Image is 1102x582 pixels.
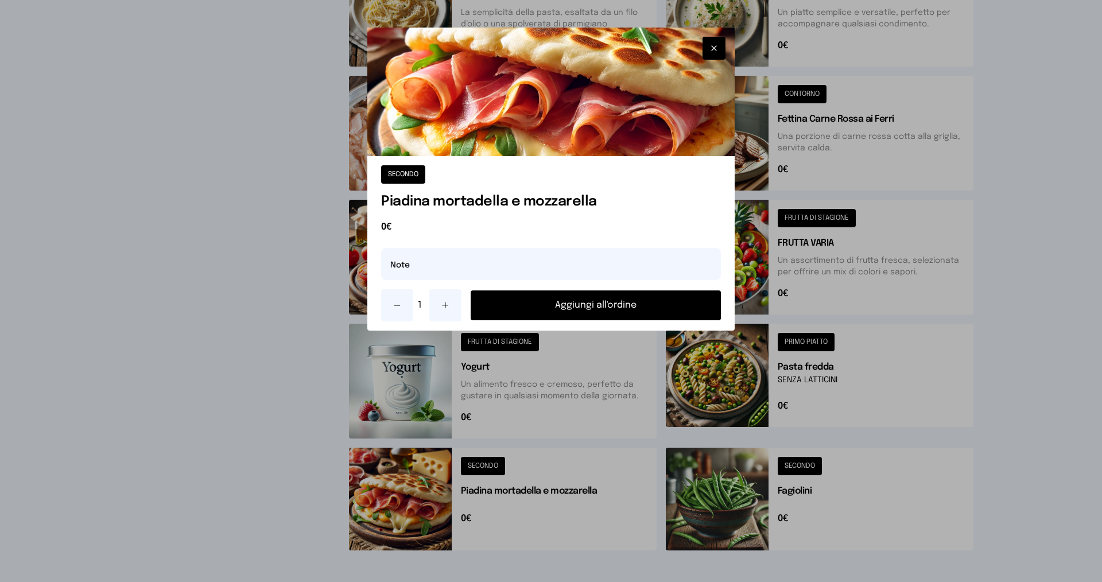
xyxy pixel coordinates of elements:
h1: Piadina mortadella e mozzarella [381,193,721,211]
span: 1 [418,298,425,312]
span: 0€ [381,220,721,234]
button: SECONDO [381,165,425,184]
img: Piadina mortadella e mozzarella [367,28,735,156]
button: Aggiungi all'ordine [471,290,721,320]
